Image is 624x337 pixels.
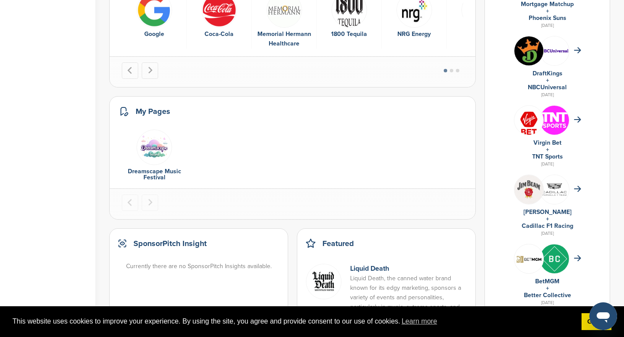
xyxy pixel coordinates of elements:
a: BetMGM [535,278,559,285]
a: NBCUniversal [528,84,567,91]
div: Coca-Cola [191,29,247,39]
a: Mortgage Matchup [521,0,574,8]
div: 1 of 1 [122,130,187,181]
iframe: Button to launch messaging window [589,302,617,330]
div: [DATE] [494,91,601,99]
img: Inc kuuz 400x400 [540,244,569,273]
a: dismiss cookie message [582,313,611,331]
img: Screen shot 2020 11 05 at 10.46.00 am [514,251,543,266]
img: Fcgoatp8 400x400 [540,175,569,204]
div: 1800 Tequila [321,29,377,39]
a: + [546,7,549,15]
img: Qiv8dqs7 400x400 [540,106,569,135]
span: This website uses cookies to improve your experience. By using the site, you agree and provide co... [13,315,575,328]
div: [DATE] [494,160,601,168]
img: Dreamscape festival logo wordmark design 1 [136,130,172,165]
div: Sprite [451,29,507,39]
a: [PERSON_NAME] [523,208,572,216]
h2: Featured [322,237,354,250]
div: [DATE] [494,22,601,29]
div: [DATE] [494,230,601,237]
button: Next slide [142,194,158,211]
button: Previous slide [122,194,138,211]
div: Memorial Hermann Healthcare [256,29,312,49]
img: Images (26) [514,106,543,141]
div: Currently there are no SponsorPitch Insights available. [126,262,280,271]
a: Phoenix Suns [529,14,566,22]
a: Dreamscape Music Festival [128,168,181,181]
a: Cadillac F1 Racing [522,222,573,230]
button: Go to last slide [122,62,138,79]
a: Dreamscape festival logo wordmark design 1 [126,130,182,164]
img: Nbcuniversal 400x400 [540,36,569,65]
div: Google [126,29,182,39]
div: NRG Energy [386,29,442,39]
button: Next slide [142,62,158,79]
a: learn more about cookies [400,315,439,328]
button: Go to page 3 [456,69,459,72]
a: + [546,146,549,153]
a: Virgin Bet [533,139,562,146]
button: Go to page 1 [444,69,447,72]
a: Liquid Death [350,264,389,273]
h2: SponsorPitch Insight [133,237,207,250]
ul: Select a slide to show [436,67,467,74]
h2: My Pages [136,105,170,117]
a: TNT Sports [532,153,563,160]
div: [DATE] [494,299,601,307]
a: + [546,215,549,223]
a: DraftKings [533,70,562,77]
img: Screen shot 2022 01 05 at 10.58.13 am [306,264,341,299]
a: + [546,285,549,292]
img: Jyyddrmw 400x400 [514,175,543,204]
a: Better Collective [524,292,571,299]
a: + [546,77,549,84]
img: Draftkings logo [514,36,543,65]
button: Go to page 2 [450,69,453,72]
